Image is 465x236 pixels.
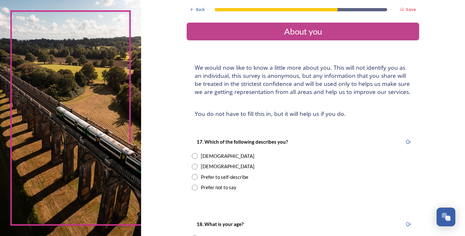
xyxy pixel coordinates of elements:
strong: Save [406,6,416,12]
h4: You do not have to fill this in, but it will help us if you do. [195,110,411,118]
button: Open Chat [437,208,455,226]
div: [DEMOGRAPHIC_DATA] [201,163,254,170]
div: [DEMOGRAPHIC_DATA] [201,152,254,160]
h4: We would now like to know a little more about you. This will not identify you as an individual, t... [195,64,411,96]
strong: 18. What is your age? [197,221,243,227]
strong: 17. Which of the following describes you? [197,139,288,145]
div: Prefer to self-describe [201,173,248,181]
div: Prefer not to say [201,184,236,191]
span: Back [196,6,205,13]
div: About you [189,25,417,38]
